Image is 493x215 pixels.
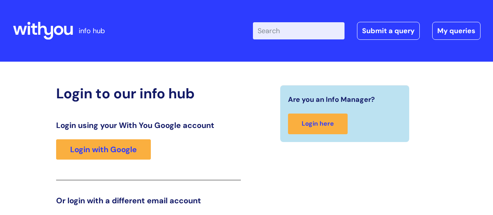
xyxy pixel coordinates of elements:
[432,22,481,40] a: My queries
[56,121,241,130] h3: Login using your With You Google account
[288,114,348,134] a: Login here
[56,85,241,102] h2: Login to our info hub
[253,22,345,39] input: Search
[56,139,151,160] a: Login with Google
[357,22,420,40] a: Submit a query
[56,196,241,205] h3: Or login with a different email account
[288,93,375,106] span: Are you an Info Manager?
[79,25,105,37] p: info hub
